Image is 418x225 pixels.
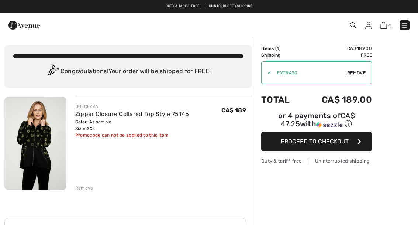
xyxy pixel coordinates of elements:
img: Congratulation2.svg [46,64,61,79]
div: Promocode can not be applied to this item [75,132,189,139]
div: or 4 payments of with [261,112,372,129]
img: Shopping Bag [380,22,387,29]
img: Sezzle [316,122,343,128]
div: or 4 payments ofCA$ 47.25withSezzle Click to learn more about Sezzle [261,112,372,132]
div: ✔ [262,69,271,76]
td: Items ( ) [261,45,301,52]
div: Color: As sample Size: XXL [75,119,189,132]
a: 1 [380,21,391,30]
span: Remove [347,69,366,76]
a: 1ère Avenue [8,21,40,28]
span: 1 [388,23,391,29]
img: 1ère Avenue [8,18,40,33]
div: DOLCEZZA [75,103,189,110]
span: 1 [277,46,279,51]
img: My Info [365,22,372,29]
img: Search [350,22,356,28]
img: Menu [401,22,408,29]
div: Remove [75,185,93,191]
span: CA$ 47.25 [281,111,355,128]
input: Promo code [271,62,347,84]
td: Free [301,52,372,58]
div: Duty & tariff-free | Uninterrupted shipping [261,157,372,164]
td: CA$ 189.00 [301,45,372,52]
td: Shipping [261,52,301,58]
img: Zipper Closure Collared Top Style 75146 [4,97,66,190]
td: Total [261,87,301,112]
span: Proceed to Checkout [281,138,349,145]
a: Zipper Closure Collared Top Style 75146 [75,110,189,117]
span: CA$ 189 [221,107,246,114]
div: Congratulations! Your order will be shipped for FREE! [13,64,243,79]
button: Proceed to Checkout [261,132,372,151]
td: CA$ 189.00 [301,87,372,112]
